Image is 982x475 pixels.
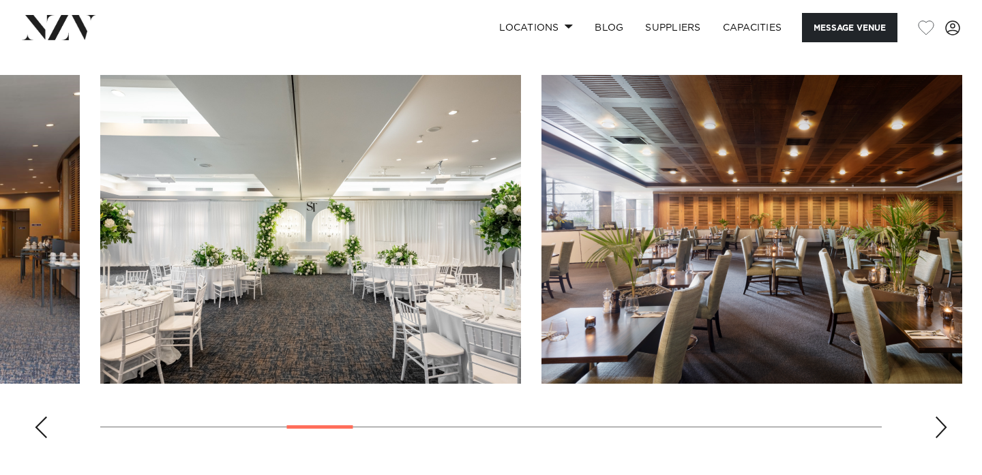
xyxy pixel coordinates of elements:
[488,13,584,42] a: Locations
[22,15,96,40] img: nzv-logo.png
[584,13,634,42] a: BLOG
[541,75,962,384] swiper-slide: 7 / 21
[802,13,897,42] button: Message Venue
[712,13,793,42] a: Capacities
[100,75,521,384] swiper-slide: 6 / 21
[634,13,711,42] a: SUPPLIERS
